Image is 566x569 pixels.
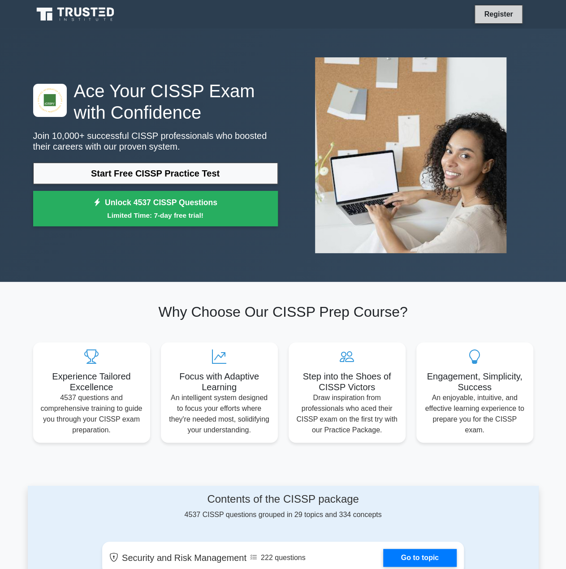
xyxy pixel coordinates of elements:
[102,493,464,520] div: 4537 CISSP questions grouped in 29 topics and 334 concepts
[296,371,398,392] h5: Step into the Shoes of CISSP Victors
[33,80,278,123] h1: Ace Your CISSP Exam with Confidence
[423,371,526,392] h5: Engagement, Simplicity, Success
[168,371,271,392] h5: Focus with Adaptive Learning
[33,191,278,227] a: Unlock 4537 CISSP QuestionsLimited Time: 7-day free trial!
[33,163,278,184] a: Start Free CISSP Practice Test
[479,9,518,20] a: Register
[423,392,526,435] p: An enjoyable, intuitive, and effective learning experience to prepare you for the CISSP exam.
[44,210,267,220] small: Limited Time: 7-day free trial!
[40,371,143,392] h5: Experience Tailored Excellence
[33,303,533,320] h2: Why Choose Our CISSP Prep Course?
[296,392,398,435] p: Draw inspiration from professionals who aced their CISSP exam on the first try with our Practice ...
[102,493,464,506] h4: Contents of the CISSP package
[168,392,271,435] p: An intelligent system designed to focus your efforts where they're needed most, solidifying your ...
[33,130,278,152] p: Join 10,000+ successful CISSP professionals who boosted their careers with our proven system.
[40,392,143,435] p: 4537 questions and comprehensive training to guide you through your CISSP exam preparation.
[383,549,457,567] a: Go to topic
